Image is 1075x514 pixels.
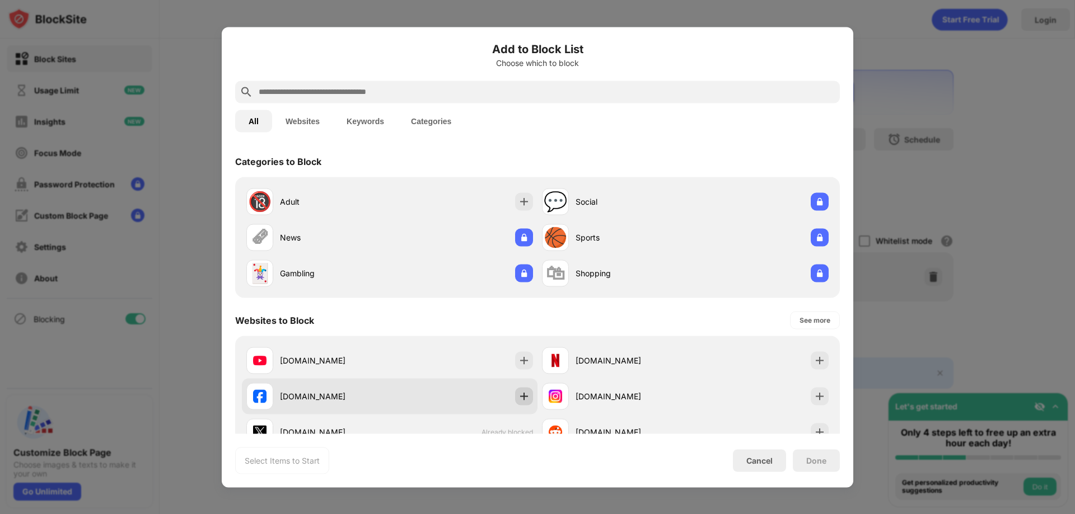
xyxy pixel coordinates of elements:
[549,353,562,367] img: favicons
[250,226,269,249] div: 🗞
[546,262,565,285] div: 🛍
[253,425,267,438] img: favicons
[333,110,398,132] button: Keywords
[280,390,390,402] div: [DOMAIN_NAME]
[280,355,390,366] div: [DOMAIN_NAME]
[549,389,562,403] img: favicons
[482,428,533,436] span: Already blocked
[245,455,320,466] div: Select Items to Start
[272,110,333,132] button: Websites
[576,196,685,208] div: Social
[576,267,685,279] div: Shopping
[235,58,840,67] div: Choose which to block
[280,232,390,243] div: News
[800,314,830,326] div: See more
[248,262,272,285] div: 🃏
[280,267,390,279] div: Gambling
[248,190,272,213] div: 🔞
[544,226,567,249] div: 🏀
[576,355,685,366] div: [DOMAIN_NAME]
[235,314,314,326] div: Websites to Block
[746,456,773,465] div: Cancel
[235,40,840,57] h6: Add to Block List
[280,426,390,438] div: [DOMAIN_NAME]
[280,196,390,208] div: Adult
[544,190,567,213] div: 💬
[806,456,826,465] div: Done
[549,425,562,438] img: favicons
[253,353,267,367] img: favicons
[398,110,465,132] button: Categories
[235,110,272,132] button: All
[253,389,267,403] img: favicons
[576,426,685,438] div: [DOMAIN_NAME]
[240,85,253,98] img: search.svg
[576,390,685,402] div: [DOMAIN_NAME]
[576,232,685,243] div: Sports
[235,155,321,167] div: Categories to Block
